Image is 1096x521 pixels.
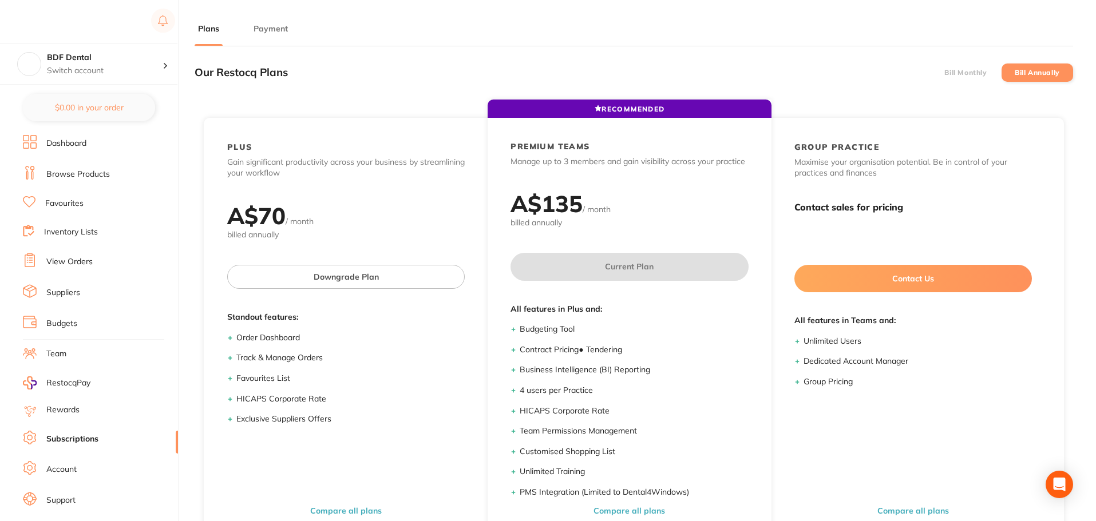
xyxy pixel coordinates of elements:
[286,216,314,226] span: / month
[195,66,288,79] h3: Our Restocq Plans
[47,65,163,77] p: Switch account
[520,425,748,437] li: Team Permissions Management
[307,506,385,516] button: Compare all plans
[236,332,465,344] li: Order Dashboard
[236,413,465,425] li: Exclusive Suppliers Offers
[1015,69,1060,77] label: Bill Annually
[520,466,748,478] li: Unlimited Training
[23,376,90,389] a: RestocqPay
[595,105,664,113] span: RECOMMENDED
[944,69,987,77] label: Bill Monthly
[46,495,76,506] a: Support
[236,393,465,405] li: HICAPS Corporate Rate
[520,344,748,356] li: Contract Pricing ● Tendering
[46,464,77,475] a: Account
[46,169,110,180] a: Browse Products
[46,138,86,149] a: Dashboard
[804,336,1032,347] li: Unlimited Users
[511,156,748,168] p: Manage up to 3 members and gain visibility across your practice
[520,385,748,396] li: 4 users per Practice
[23,94,155,121] button: $0.00 in your order
[45,198,84,209] a: Favourites
[511,304,748,315] span: All features in Plus and:
[227,142,252,152] h2: PLUS
[794,142,880,152] h2: GROUP PRACTICE
[46,318,77,329] a: Budgets
[47,52,163,63] h4: BDF Dental
[236,352,465,364] li: Track & Manage Orders
[520,405,748,417] li: HICAPS Corporate Rate
[511,141,589,152] h2: PREMIUM TEAMS
[520,487,748,498] li: PMS Integration (Limited to Dental4Windows)
[520,324,748,335] li: Budgeting Tool
[18,53,41,75] img: BDF Dental
[46,377,90,389] span: RestocqPay
[590,506,668,516] button: Compare all plans
[46,287,80,299] a: Suppliers
[46,433,98,445] a: Subscriptions
[794,202,1032,213] h3: Contact sales for pricing
[511,217,748,229] span: billed annually
[236,373,465,384] li: Favourites List
[227,229,465,241] span: billed annually
[520,364,748,376] li: Business Intelligence (BI) Reporting
[44,226,98,238] a: Inventory Lists
[804,356,1032,367] li: Dedicated Account Manager
[511,253,748,280] button: Current Plan
[794,315,1032,327] span: All features in Teams and:
[23,9,96,35] a: Restocq Logo
[46,256,93,268] a: View Orders
[511,189,583,218] h2: A$ 135
[46,348,66,360] a: Team
[23,376,37,389] img: RestocqPay
[227,201,286,230] h2: A$ 70
[227,312,465,323] span: Standout features:
[250,23,291,34] button: Payment
[794,265,1032,292] button: Contact Us
[46,404,80,416] a: Rewards
[227,265,465,289] button: Downgrade Plan
[583,204,611,214] span: / month
[195,23,223,34] button: Plans
[227,157,465,179] p: Gain significant productivity across your business by streamlining your workflow
[874,506,952,516] button: Compare all plans
[794,157,1032,179] p: Maximise your organisation potential. Be in control of your practices and finances
[520,446,748,458] li: Customised Shopping List
[804,376,1032,388] li: Group Pricing
[23,15,96,29] img: Restocq Logo
[1046,471,1073,498] div: Open Intercom Messenger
